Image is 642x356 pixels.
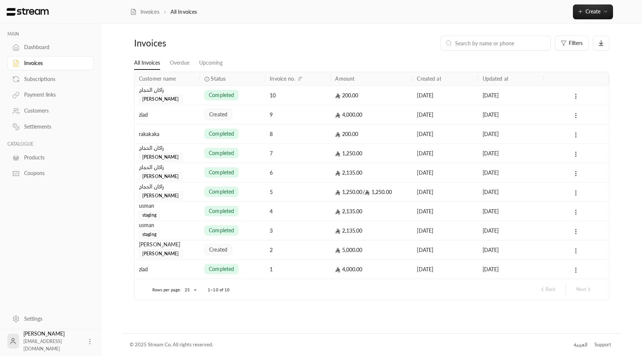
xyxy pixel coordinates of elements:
div: ziad [139,260,195,279]
div: [DATE] [482,86,539,105]
a: Products [7,150,94,165]
div: [DATE] [417,105,473,124]
div: ziad [139,105,195,124]
div: Payment links [24,91,84,98]
div: 2,135.00 [335,163,408,182]
div: 200.00 [335,86,408,105]
div: Invoices [134,37,247,49]
span: completed [209,207,234,215]
div: Subscriptions [24,75,84,83]
a: Settings [7,311,94,326]
div: 2,135.00 [335,202,408,221]
span: staging [139,230,160,239]
a: Upcoming [199,56,223,69]
div: [DATE] [482,221,539,240]
div: [DATE] [482,240,539,259]
p: CATALOGUE [7,141,94,147]
div: Amount [335,75,354,82]
div: [DATE] [417,260,473,279]
div: 4 [270,202,326,221]
div: Dashboard [24,43,84,51]
span: completed [209,188,234,195]
button: Create [573,4,613,19]
div: 9 [270,105,326,124]
div: 25 [181,285,199,295]
div: 2,135.00 [335,221,408,240]
div: Created at [417,75,441,82]
div: 5,000.00 [335,240,408,259]
div: usman [139,202,195,210]
button: Sort [296,74,305,83]
span: Filters [569,41,583,46]
div: 8 [270,124,326,143]
span: [PERSON_NAME] [139,172,182,181]
div: [DATE] [417,182,473,201]
span: created [209,111,227,118]
div: 200.00 [335,124,408,143]
img: Logo [6,8,49,16]
span: completed [209,169,234,176]
span: completed [209,149,234,157]
a: Support [592,338,614,352]
div: العربية [574,341,587,349]
div: © 2025 Stream Co. All rights reserved. [130,341,213,349]
div: [DATE] [417,86,473,105]
a: Invoices [130,8,159,16]
a: Payment links [7,88,94,102]
div: Settlements [24,123,84,130]
p: Rows per page: [152,287,181,293]
span: staging [139,211,160,220]
a: Invoices [7,56,94,71]
span: [PERSON_NAME] [139,153,182,162]
div: 5 [270,182,326,201]
div: 4,000.00 [335,105,408,124]
span: created [209,246,227,253]
div: [DATE] [482,163,539,182]
div: 6 [270,163,326,182]
span: completed [209,91,234,99]
span: [EMAIL_ADDRESS][DOMAIN_NAME] [23,339,62,352]
a: Subscriptions [7,72,94,86]
span: [PERSON_NAME] [139,249,182,258]
a: Dashboard [7,40,94,55]
div: 10 [270,86,326,105]
div: [PERSON_NAME] [23,330,82,352]
span: [PERSON_NAME] [139,191,182,200]
span: Status [211,75,226,82]
div: [DATE] [482,105,539,124]
a: All Invoices [134,56,160,70]
a: Customers [7,104,94,118]
div: Products [24,154,84,161]
div: Updated at [482,75,508,82]
div: 1,250.00 [335,182,408,201]
p: 1–10 of 10 [208,287,230,293]
div: 7 [270,144,326,163]
div: rakakaka [139,124,195,143]
div: [DATE] [482,144,539,163]
div: [DATE] [417,202,473,221]
div: [DATE] [417,144,473,163]
div: Settings [24,315,84,323]
div: 4,000.00 [335,260,408,279]
div: [DATE] [417,240,473,259]
span: completed [209,130,234,137]
div: 1 [270,260,326,279]
div: [DATE] [417,221,473,240]
div: [DATE] [417,124,473,143]
div: 1,250.00 [335,144,408,163]
div: Customer name [139,75,176,82]
a: Settlements [7,120,94,134]
div: راكان الحجاج [139,182,195,191]
input: Search by name or phone [455,39,546,47]
button: Filters [555,36,588,51]
div: [PERSON_NAME] [139,240,195,249]
a: Coupons [7,166,94,181]
span: completed [209,227,234,234]
span: [PERSON_NAME] [139,95,182,104]
div: usman [139,221,195,229]
div: راكان الحجاج [139,86,195,94]
span: Create [586,8,600,14]
div: [DATE] [482,260,539,279]
div: [DATE] [482,124,539,143]
div: 3 [270,221,326,240]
